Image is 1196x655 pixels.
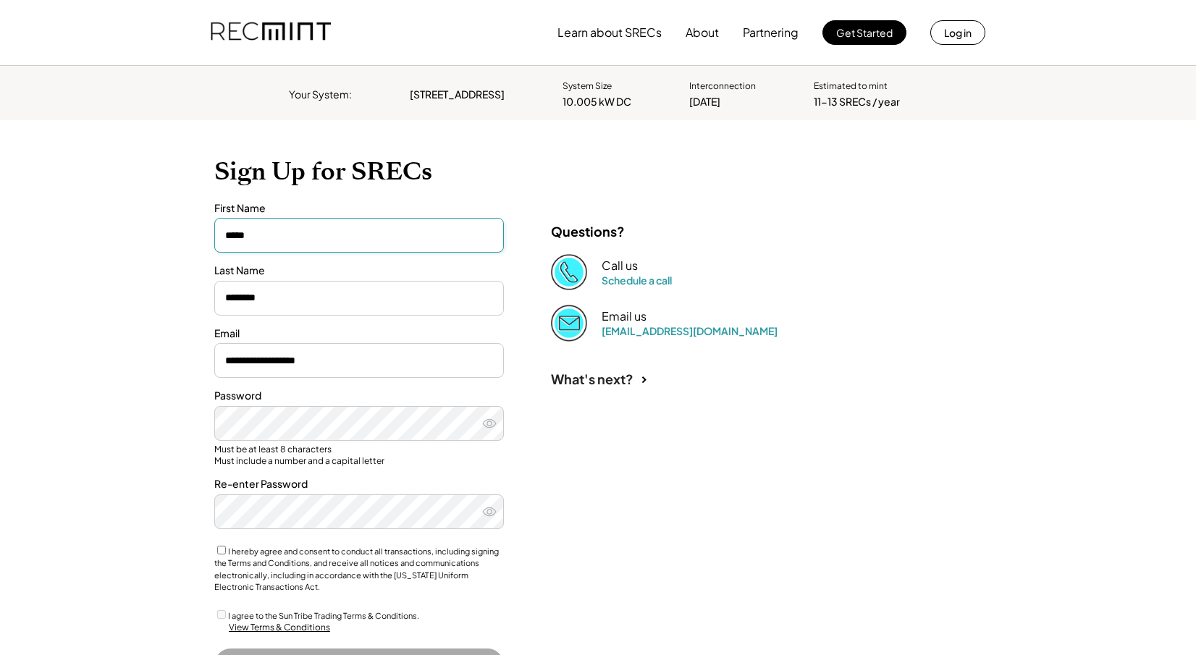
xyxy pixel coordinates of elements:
div: Your System: [289,88,352,102]
div: Email [214,326,504,341]
img: recmint-logotype%403x.png [211,8,331,57]
div: Estimated to mint [814,80,888,93]
a: [EMAIL_ADDRESS][DOMAIN_NAME] [602,324,778,337]
div: System Size [563,80,612,93]
div: Email us [602,309,647,324]
a: Schedule a call [602,274,672,287]
h1: Sign Up for SRECs [214,156,982,187]
button: Learn about SRECs [557,18,662,47]
label: I agree to the Sun Tribe Trading Terms & Conditions. [228,611,419,620]
div: Questions? [551,223,625,240]
div: Must be at least 8 characters Must include a number and a capital letter [214,444,504,466]
div: 10.005 kW DC [563,95,631,109]
div: Last Name [214,263,504,278]
button: Get Started [822,20,906,45]
div: 11-13 SRECs / year [814,95,900,109]
img: Email%202%403x.png [551,305,587,341]
label: I hereby agree and consent to conduct all transactions, including signing the Terms and Condition... [214,546,499,592]
img: Phone%20copy%403x.png [551,254,587,290]
div: Re-enter Password [214,477,504,491]
div: Interconnection [689,80,756,93]
div: Password [214,389,504,403]
button: Log in [930,20,985,45]
div: View Terms & Conditions [229,622,330,634]
button: About [686,18,719,47]
div: What's next? [551,371,633,387]
div: First Name [214,201,504,216]
div: [DATE] [689,95,720,109]
div: [STREET_ADDRESS] [410,88,505,102]
button: Partnering [743,18,799,47]
div: Call us [602,258,638,274]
